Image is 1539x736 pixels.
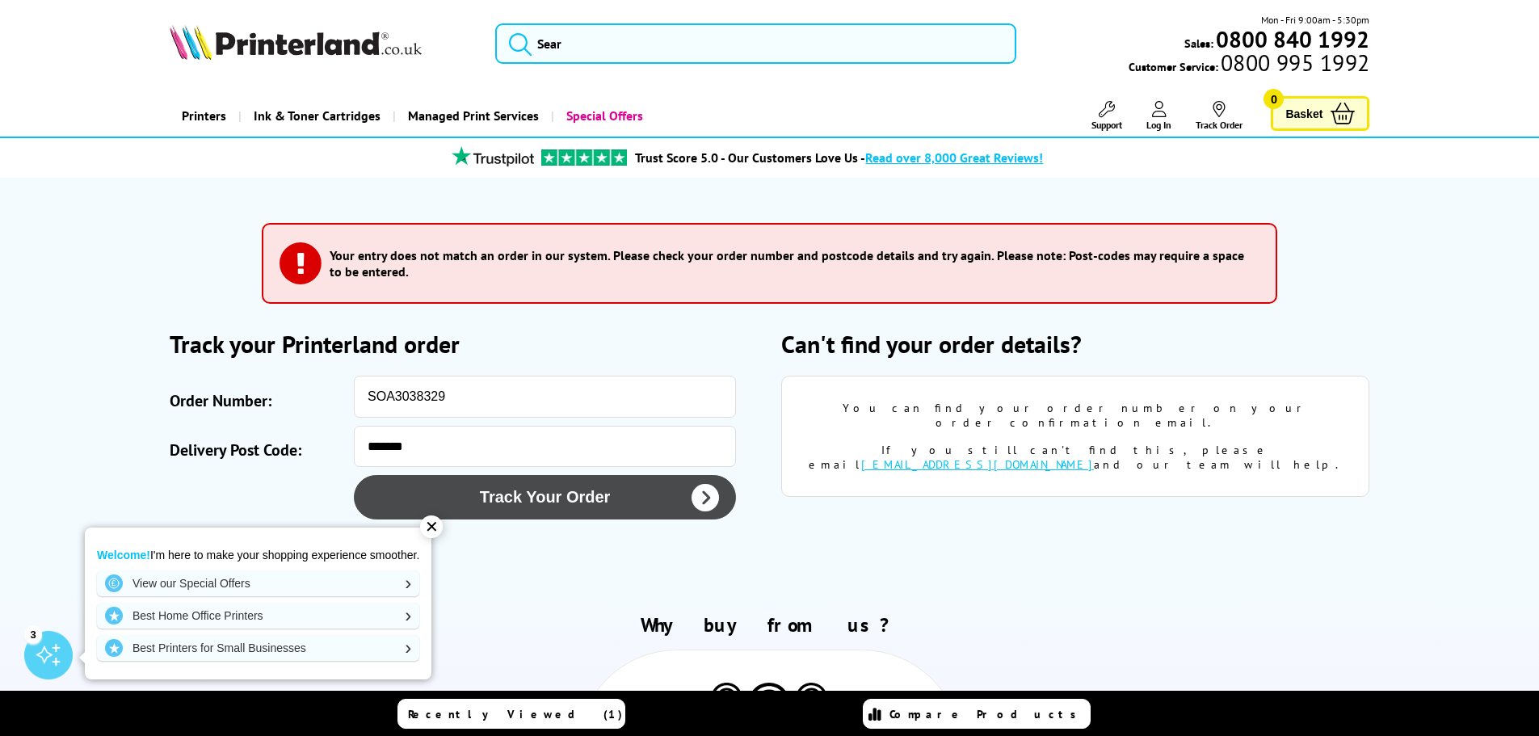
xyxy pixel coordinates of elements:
a: [EMAIL_ADDRESS][DOMAIN_NAME] [861,457,1094,472]
b: 0800 840 1992 [1216,24,1369,54]
span: Log In [1146,119,1171,131]
span: Ink & Toner Cartridges [254,95,381,137]
span: Customer Service: [1129,55,1369,74]
img: trustpilot rating [541,149,627,166]
a: Ink & Toner Cartridges [238,95,393,137]
a: Printers [170,95,238,137]
span: Compare Products [889,707,1085,721]
span: Read over 8,000 Great Reviews! [865,149,1043,166]
h2: Track your Printerland order [170,328,758,360]
a: Compare Products [863,699,1091,729]
div: You can find your order number on your order confirmation email. [806,401,1344,430]
span: 0 [1264,89,1284,109]
a: Log In [1146,101,1171,131]
div: ✕ [420,515,443,538]
span: Support [1091,119,1122,131]
h3: Your entry does not match an order in our system. Please check your order number and postcode det... [330,247,1251,280]
a: Best Home Office Printers [97,603,419,629]
a: Recently Viewed (1) [397,699,625,729]
span: Mon - Fri 9:00am - 5:30pm [1261,12,1369,27]
a: Managed Print Services [393,95,551,137]
a: Best Printers for Small Businesses [97,635,419,661]
a: Trust Score 5.0 - Our Customers Love Us -Read over 8,000 Great Reviews! [635,149,1043,166]
h2: Why buy from us? [170,612,1370,637]
button: Track Your Order [354,475,736,519]
h2: Can't find your order details? [781,328,1369,360]
a: Track Order [1196,101,1243,131]
label: Order Number: [170,384,346,418]
span: Basket [1285,103,1322,124]
p: I'm here to make your shopping experience smoother. [97,548,419,562]
img: Printer Experts [793,683,830,724]
span: Sales: [1184,36,1213,51]
a: Support [1091,101,1122,131]
input: eg: SOA123456 or SO123456 [354,376,736,418]
label: Delivery Post Code: [170,434,346,467]
div: If you still can't find this, please email and our team will help. [806,443,1344,472]
a: Basket 0 [1271,96,1369,131]
strong: Welcome! [97,549,150,561]
span: Recently Viewed (1) [408,707,623,721]
img: Printerland Logo [170,24,422,60]
a: Printerland Logo [170,24,476,63]
span: 0800 995 1992 [1218,55,1369,70]
img: trustpilot rating [444,146,541,166]
img: Printer Experts [709,683,745,724]
a: Special Offers [551,95,655,137]
div: 3 [24,625,42,643]
a: View our Special Offers [97,570,419,596]
input: Sear [495,23,1016,64]
a: 0800 840 1992 [1213,32,1369,47]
